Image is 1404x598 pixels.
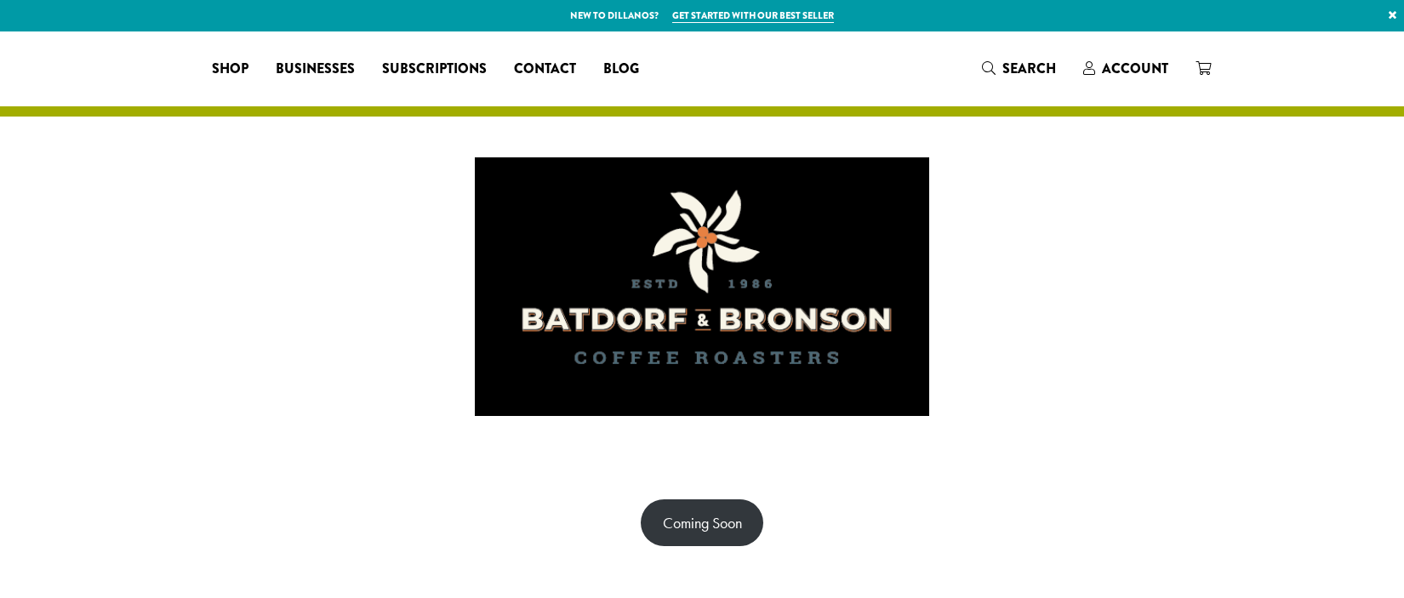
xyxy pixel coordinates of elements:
span: Account [1102,59,1168,78]
a: Get started with our best seller [672,9,834,23]
span: Businesses [276,59,355,80]
span: Blog [603,59,639,80]
span: Shop [212,59,248,80]
a: Coming Soon [641,499,764,546]
a: Shop [198,55,262,83]
a: Search [968,54,1070,83]
span: Search [1002,59,1056,78]
span: Subscriptions [382,59,487,80]
span: Contact [514,59,576,80]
